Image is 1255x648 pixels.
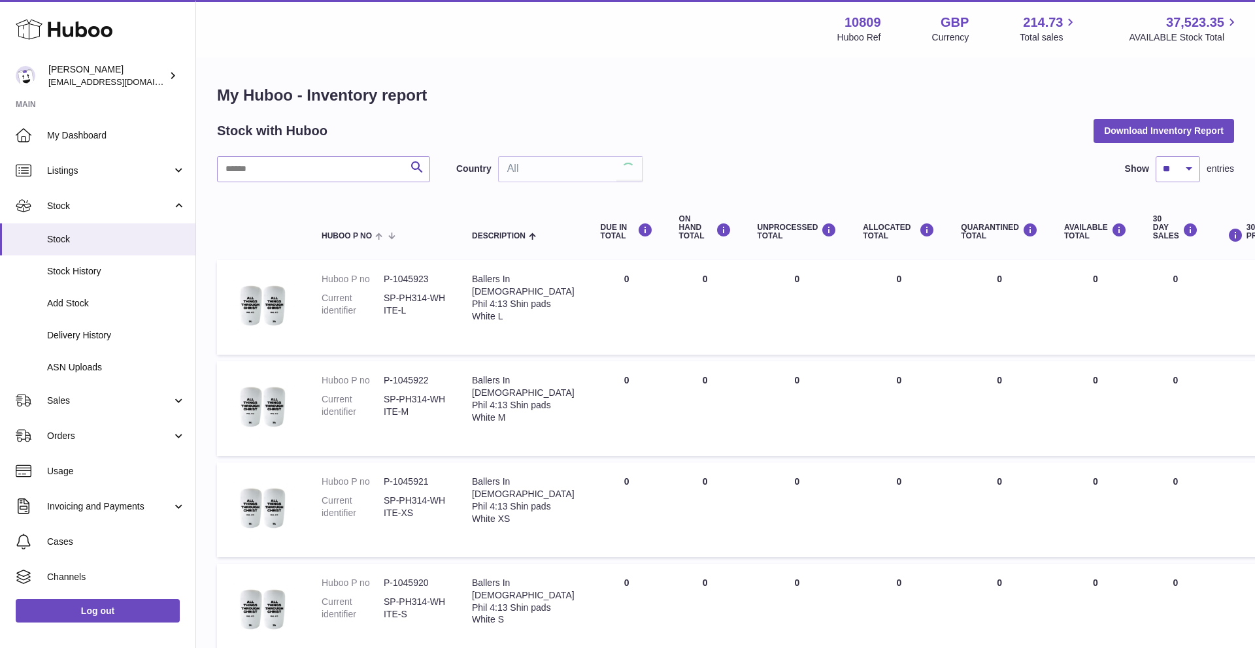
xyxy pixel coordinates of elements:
[322,577,384,589] dt: Huboo P no
[322,374,384,387] dt: Huboo P no
[472,577,575,626] div: Ballers In [DEMOGRAPHIC_DATA] Phil 4:13 Shin pads White S
[384,596,446,621] dd: SP-PH314-WHITE-S
[47,395,172,407] span: Sales
[230,273,295,338] img: product image
[230,476,295,541] img: product image
[230,374,295,440] img: product image
[1051,462,1140,557] td: 0
[679,215,731,241] div: ON HAND Total
[47,500,172,513] span: Invoicing and Payments
[932,31,969,44] div: Currency
[997,577,1002,588] span: 0
[850,260,948,355] td: 0
[47,165,172,177] span: Listings
[47,536,186,548] span: Cases
[384,292,446,317] dd: SP-PH314-WHITE-L
[745,260,850,355] td: 0
[588,361,666,456] td: 0
[588,260,666,355] td: 0
[1051,260,1140,355] td: 0
[666,462,745,557] td: 0
[1140,361,1211,456] td: 0
[745,462,850,557] td: 0
[850,361,948,456] td: 0
[472,232,526,240] span: Description
[758,223,837,240] div: UNPROCESSED Total
[322,273,384,285] dt: Huboo P no
[384,393,446,418] dd: SP-PH314-WHITE-M
[384,577,446,589] dd: P-1045920
[997,476,1002,487] span: 0
[997,274,1002,284] span: 0
[47,430,172,442] span: Orders
[47,200,172,212] span: Stock
[1023,14,1063,31] span: 214.73
[47,233,186,246] span: Stock
[16,599,180,623] a: Log out
[850,462,948,557] td: 0
[384,494,446,519] dd: SP-PH314-WHITE-XS
[1129,14,1239,44] a: 37,523.35 AVAILABLE Stock Total
[845,14,881,31] strong: 10809
[1129,31,1239,44] span: AVAILABLE Stock Total
[48,63,166,88] div: [PERSON_NAME]
[322,494,384,519] dt: Current identifier
[1125,163,1149,175] label: Show
[217,122,327,140] h2: Stock with Huboo
[1207,163,1234,175] span: entries
[1166,14,1224,31] span: 37,523.35
[601,223,653,240] div: DUE IN TOTAL
[837,31,881,44] div: Huboo Ref
[456,163,492,175] label: Country
[47,465,186,478] span: Usage
[745,361,850,456] td: 0
[1153,215,1198,241] div: 30 DAY SALES
[384,476,446,488] dd: P-1045921
[472,476,575,525] div: Ballers In [DEMOGRAPHIC_DATA] Phil 4:13 Shin pads White XS
[1140,260,1211,355] td: 0
[1020,31,1078,44] span: Total sales
[961,223,1038,240] div: QUARANTINED Total
[230,577,295,642] img: product image
[666,361,745,456] td: 0
[472,273,575,323] div: Ballers In [DEMOGRAPHIC_DATA] Phil 4:13 Shin pads White L
[47,329,186,342] span: Delivery History
[16,66,35,86] img: shop@ballersingod.com
[1051,361,1140,456] td: 0
[48,76,192,87] span: [EMAIL_ADDRESS][DOMAIN_NAME]
[472,374,575,424] div: Ballers In [DEMOGRAPHIC_DATA] Phil 4:13 Shin pads White M
[588,462,666,557] td: 0
[322,393,384,418] dt: Current identifier
[1020,14,1078,44] a: 214.73 Total sales
[997,375,1002,385] span: 0
[47,265,186,278] span: Stock History
[863,223,935,240] div: ALLOCATED Total
[384,374,446,387] dd: P-1045922
[666,260,745,355] td: 0
[322,476,384,488] dt: Huboo P no
[322,292,384,317] dt: Current identifier
[47,297,186,310] span: Add Stock
[1094,119,1234,142] button: Download Inventory Report
[322,596,384,621] dt: Current identifier
[47,361,186,374] span: ASN Uploads
[47,571,186,583] span: Channels
[384,273,446,285] dd: P-1045923
[322,232,372,240] span: Huboo P no
[47,129,186,142] span: My Dashboard
[1064,223,1127,240] div: AVAILABLE Total
[941,14,969,31] strong: GBP
[1140,462,1211,557] td: 0
[217,85,1234,106] h1: My Huboo - Inventory report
